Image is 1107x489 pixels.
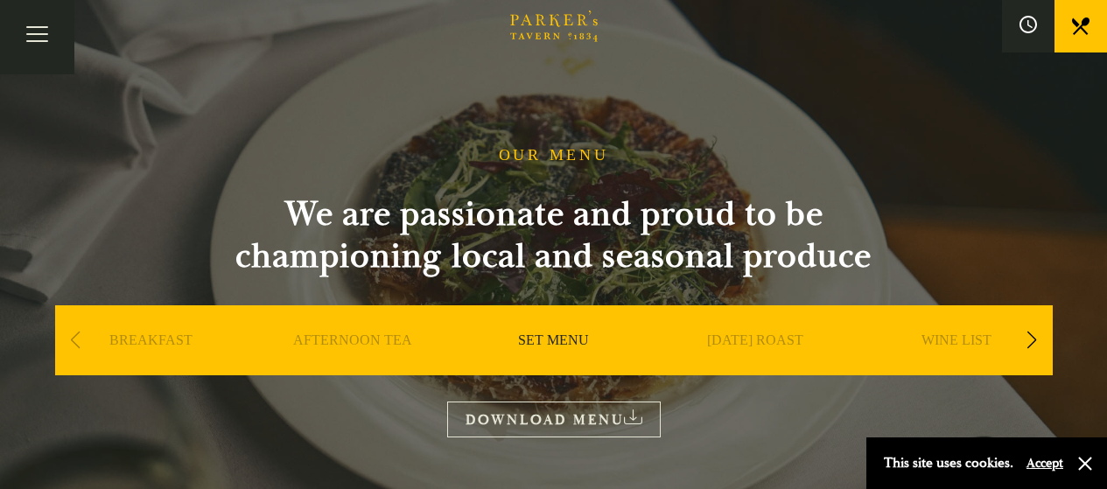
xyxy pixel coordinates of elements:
h1: OUR MENU [499,146,609,165]
div: Next slide [1020,321,1044,360]
p: This site uses cookies. [884,451,1013,476]
a: WINE LIST [921,332,991,402]
div: 3 / 9 [458,305,650,428]
a: AFTERNOON TEA [293,332,412,402]
div: 2 / 9 [256,305,449,428]
div: 5 / 9 [860,305,1053,428]
a: BREAKFAST [109,332,193,402]
a: SET MENU [518,332,589,402]
a: DOWNLOAD MENU [447,402,661,437]
h2: We are passionate and proud to be championing local and seasonal produce [204,193,904,277]
div: 4 / 9 [659,305,851,428]
div: Previous slide [64,321,88,360]
button: Accept [1026,455,1063,472]
button: Close and accept [1076,455,1094,472]
div: 1 / 9 [55,305,248,428]
a: [DATE] ROAST [707,332,803,402]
